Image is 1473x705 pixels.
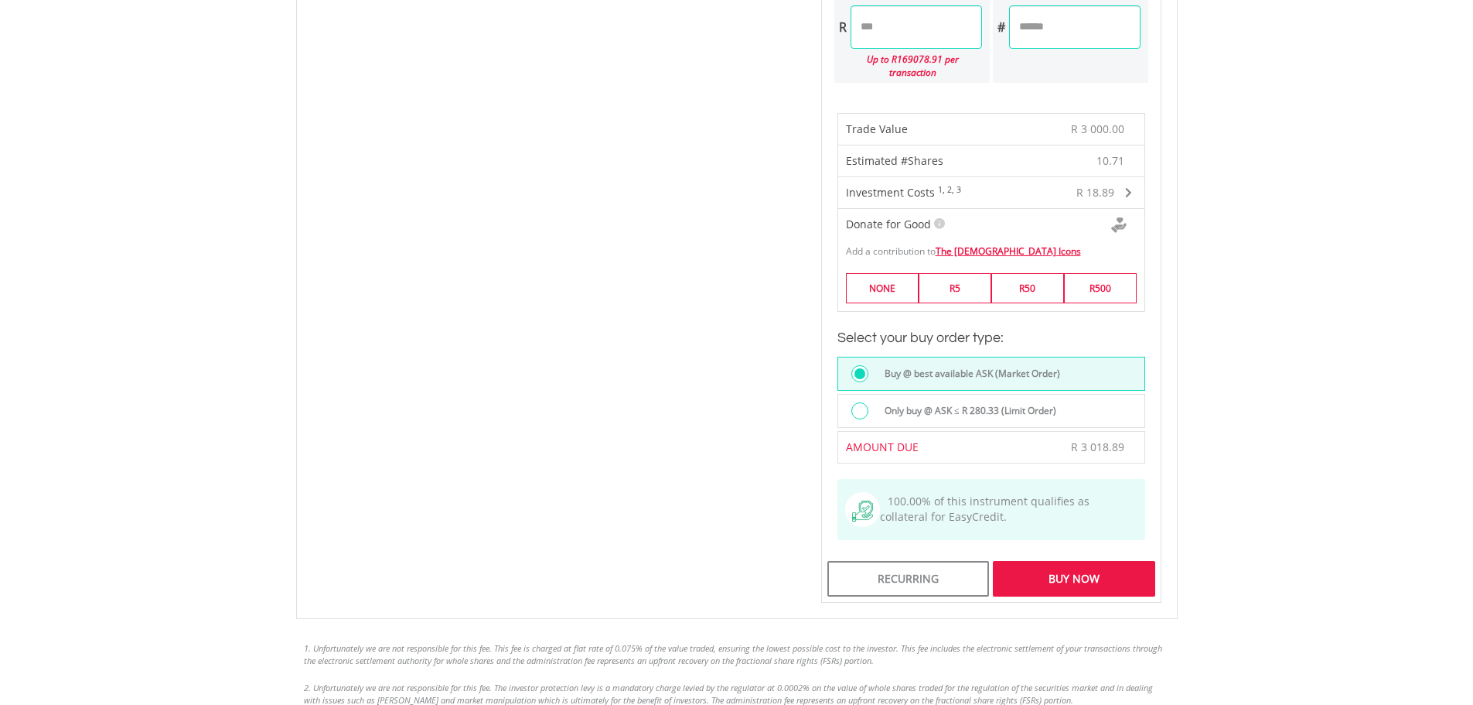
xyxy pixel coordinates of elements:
[838,237,1144,258] div: Add a contribution to
[993,561,1154,597] div: Buy Now
[852,501,873,522] img: collateral-qualifying-green.svg
[1071,440,1124,454] span: R 3 018.89
[846,153,943,168] span: Estimated #Shares
[837,327,1145,349] h3: Select your buy order type:
[846,121,908,136] span: Trade Value
[304,642,1170,666] li: 1. Unfortunately we are not responsible for this fee. This fee is charged at flat rate of 0.075% ...
[938,184,961,195] sup: 1, 2, 3
[880,494,1089,524] span: 100.00% of this instrument qualifies as collateral for EasyCredit.
[1111,217,1127,233] img: Donte For Good
[846,273,919,303] label: NONE
[846,217,931,231] span: Donate for Good
[1076,185,1114,200] span: R 18.89
[834,49,982,83] div: Up to R169078.91 per transaction
[846,440,919,454] span: AMOUNT DUE
[1071,121,1124,136] span: R 3 000.00
[834,5,851,49] div: R
[936,245,1081,258] a: The [DEMOGRAPHIC_DATA] Icons
[1064,273,1137,303] label: R500
[919,273,991,303] label: R5
[991,273,1064,303] label: R50
[875,402,1056,419] label: Only buy @ ASK ≤ R 280.33 (Limit Order)
[993,5,1009,49] div: #
[875,365,1060,382] label: Buy @ best available ASK (Market Order)
[827,561,989,597] div: Recurring
[846,185,935,200] span: Investment Costs
[1096,153,1124,169] span: 10.71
